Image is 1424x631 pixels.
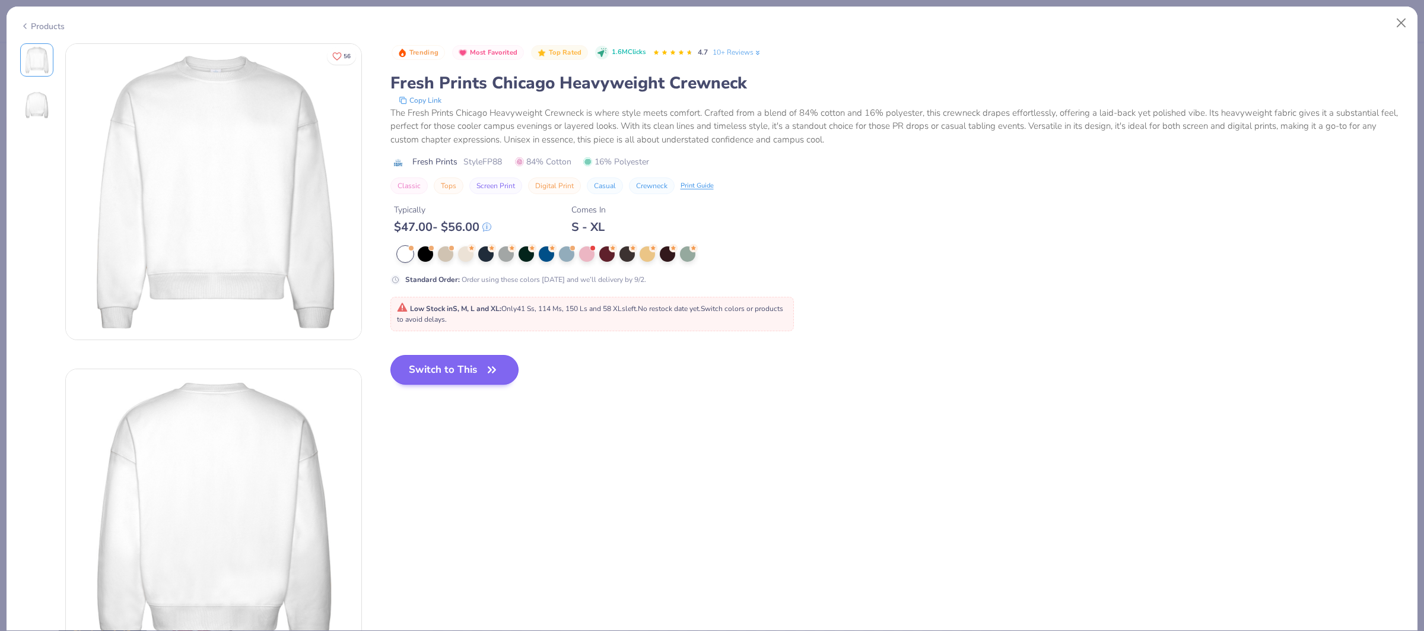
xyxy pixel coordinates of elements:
[515,156,571,168] span: 84% Cotton
[458,48,468,58] img: Most Favorited sort
[20,20,65,33] div: Products
[1390,12,1413,34] button: Close
[452,45,524,61] button: Badge Button
[23,91,51,119] img: Back
[410,304,501,313] strong: Low Stock in S, M, L and XL :
[23,46,51,74] img: Front
[537,48,546,58] img: Top Rated sort
[629,177,675,194] button: Crewneck
[412,156,457,168] span: Fresh Prints
[392,45,445,61] button: Badge Button
[394,204,491,216] div: Typically
[470,49,517,56] span: Most Favorited
[390,158,406,167] img: brand logo
[390,72,1404,94] div: Fresh Prints Chicago Heavyweight Crewneck
[531,45,588,61] button: Badge Button
[409,49,438,56] span: Trending
[394,220,491,234] div: $ 47.00 - $ 56.00
[469,177,522,194] button: Screen Print
[398,48,407,58] img: Trending sort
[528,177,581,194] button: Digital Print
[390,177,428,194] button: Classic
[395,94,445,106] button: copy to clipboard
[549,49,582,56] span: Top Rated
[571,220,606,234] div: S - XL
[612,47,646,58] span: 1.6M Clicks
[681,181,714,191] div: Print Guide
[587,177,623,194] button: Casual
[390,106,1404,147] div: The Fresh Prints Chicago Heavyweight Crewneck is where style meets comfort. Crafted from a blend ...
[638,304,701,313] span: No restock date yet.
[698,47,708,57] span: 4.7
[653,43,693,62] div: 4.7 Stars
[571,204,606,216] div: Comes In
[344,53,351,59] span: 56
[390,355,519,385] button: Switch to This
[405,275,460,284] strong: Standard Order :
[434,177,463,194] button: Tops
[713,47,762,58] a: 10+ Reviews
[327,47,356,65] button: Like
[66,44,361,340] img: Front
[463,156,502,168] span: Style FP88
[397,304,783,324] span: Only 41 Ss, 114 Ms, 150 Ls and 58 XLs left. Switch colors or products to avoid delays.
[583,156,649,168] span: 16% Polyester
[405,274,646,285] div: Order using these colors [DATE] and we’ll delivery by 9/2.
